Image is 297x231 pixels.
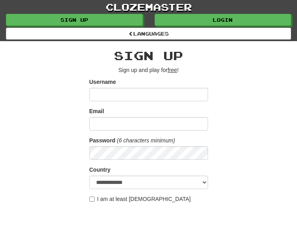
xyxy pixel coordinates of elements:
[89,49,208,62] h2: Sign up
[89,166,111,174] label: Country
[89,197,95,202] input: I am at least [DEMOGRAPHIC_DATA]
[6,28,291,40] a: Languages
[89,195,191,203] label: I am at least [DEMOGRAPHIC_DATA]
[155,14,291,26] a: Login
[89,78,116,86] label: Username
[117,137,175,144] em: (6 characters minimum)
[89,107,104,115] label: Email
[6,14,143,26] a: Sign up
[89,66,208,74] p: Sign up and play for !
[168,67,177,73] u: free
[89,136,115,144] label: Password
